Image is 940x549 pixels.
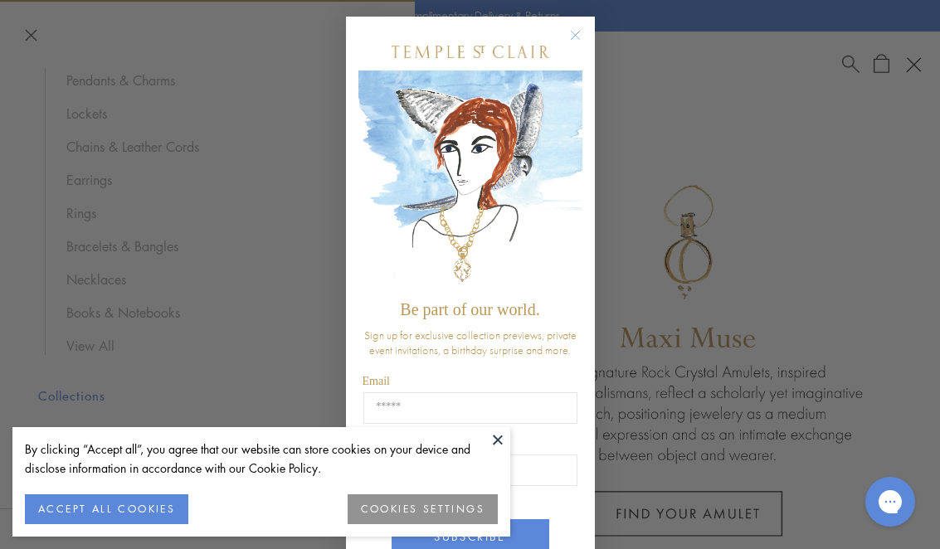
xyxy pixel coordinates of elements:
button: Close dialog [573,33,594,54]
div: By clicking “Accept all”, you agree that our website can store cookies on your device and disclos... [25,440,498,478]
span: Be part of our world. [400,300,539,318]
iframe: Gorgias live chat messenger [857,471,923,532]
button: ACCEPT ALL COOKIES [25,494,188,524]
button: COOKIES SETTINGS [348,494,498,524]
img: Temple St. Clair [392,46,549,58]
input: Email [363,392,577,424]
span: Sign up for exclusive collection previews, private event invitations, a birthday surprise and more. [364,328,577,357]
span: Email [363,375,390,387]
img: c4a9eb12-d91a-4d4a-8ee0-386386f4f338.jpeg [358,70,582,292]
